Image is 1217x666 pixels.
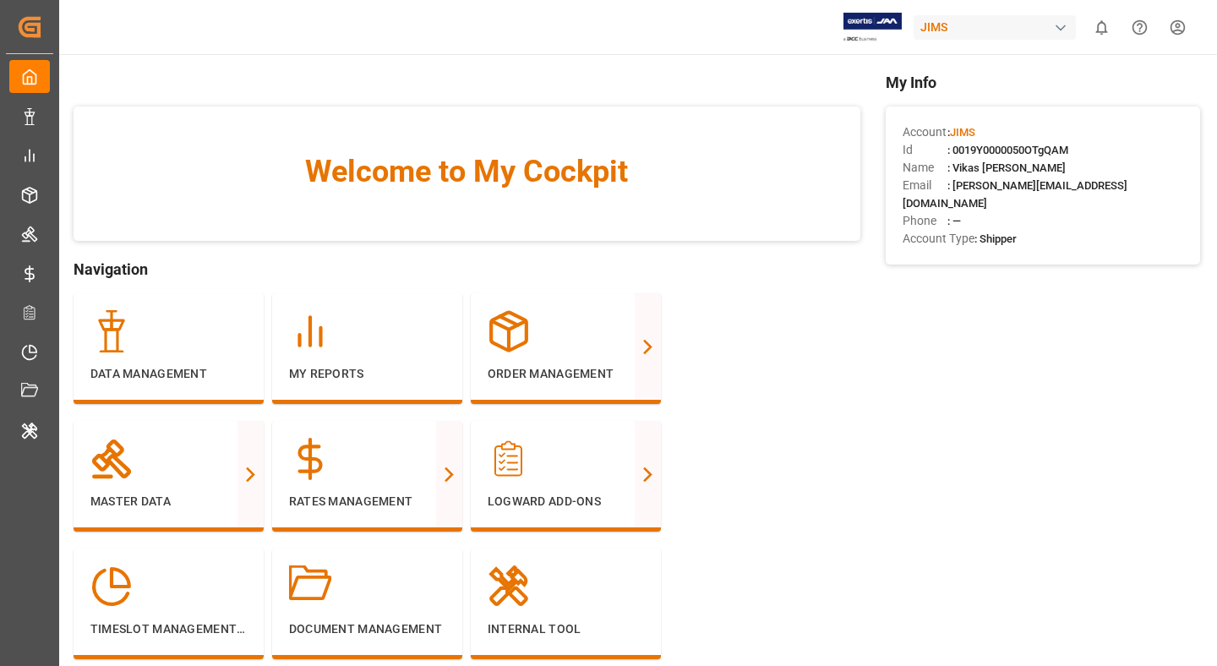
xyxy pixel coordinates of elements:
[90,620,247,638] p: Timeslot Management V2
[107,149,827,194] span: Welcome to My Cockpit
[289,493,445,510] p: Rates Management
[903,212,947,230] span: Phone
[843,13,902,42] img: Exertis%20JAM%20-%20Email%20Logo.jpg_1722504956.jpg
[947,144,1068,156] span: : 0019Y0000050OTgQAM
[903,141,947,159] span: Id
[903,179,1127,210] span: : [PERSON_NAME][EMAIL_ADDRESS][DOMAIN_NAME]
[886,71,1200,94] span: My Info
[947,126,975,139] span: :
[947,215,961,227] span: : —
[914,15,1076,40] div: JIMS
[289,620,445,638] p: Document Management
[1083,8,1121,46] button: show 0 new notifications
[90,365,247,383] p: Data Management
[488,620,644,638] p: Internal Tool
[950,126,975,139] span: JIMS
[974,232,1017,245] span: : Shipper
[74,258,860,281] span: Navigation
[947,161,1066,174] span: : Vikas [PERSON_NAME]
[289,365,445,383] p: My Reports
[903,230,974,248] span: Account Type
[90,493,247,510] p: Master Data
[914,11,1083,43] button: JIMS
[488,365,644,383] p: Order Management
[903,177,947,194] span: Email
[903,123,947,141] span: Account
[488,493,644,510] p: Logward Add-ons
[903,159,947,177] span: Name
[1121,8,1159,46] button: Help Center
